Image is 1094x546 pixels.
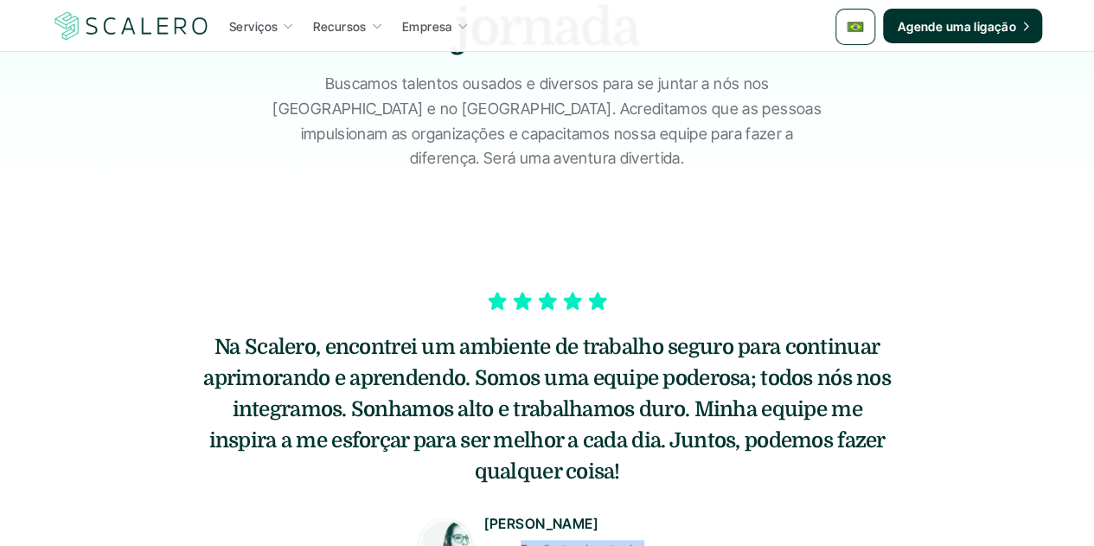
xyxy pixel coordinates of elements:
[52,10,211,42] img: Scalero company logotype
[229,17,278,35] p: Serviços
[484,513,598,536] p: [PERSON_NAME]
[402,17,452,35] p: Empresa
[883,9,1042,43] a: Agende uma ligação
[897,17,1016,35] p: Agende uma ligação
[847,18,864,35] img: 🇧🇷
[202,331,893,487] h5: Na Scalero, encontrei um ambiente de trabalho seguro para continuar aprimorando e aprendendo. Som...
[313,17,366,35] p: Recursos
[266,72,828,171] p: Buscamos talentos ousados e diversos para se juntar a nós nos [GEOGRAPHIC_DATA] e no [GEOGRAPHIC_...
